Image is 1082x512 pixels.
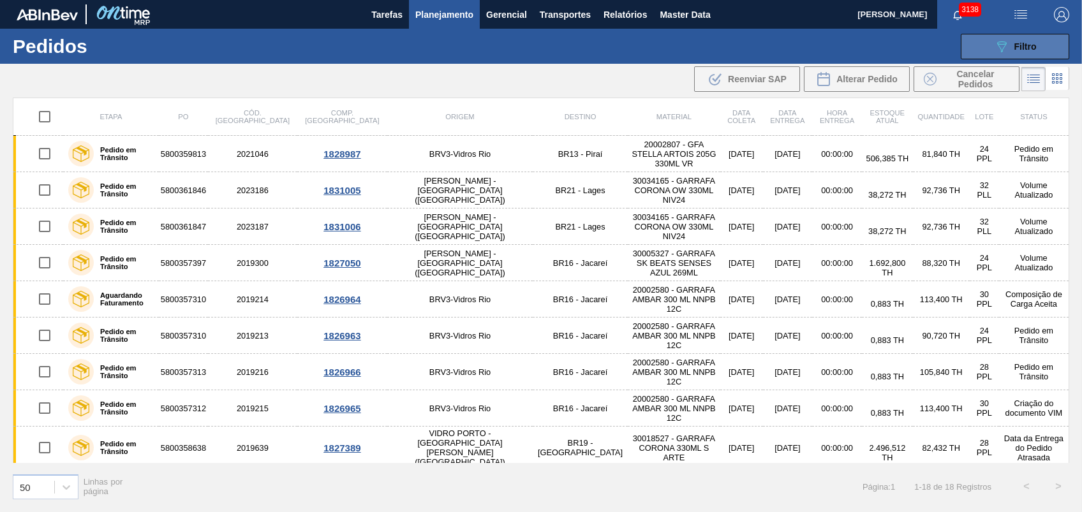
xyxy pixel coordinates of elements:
[13,354,1069,390] a: Pedido em Trânsito58003573132019216BRV3-Vidros RioBR16 - Jacareí20002580 - GARRAFA AMBAR 300 ML N...
[159,208,208,245] td: 5800361847
[999,281,1069,318] td: Composição de Carga Aceita
[914,482,991,492] span: 1 - 18 de 18 Registros
[13,172,1069,208] a: Pedido em Trânsito58003618462023186[PERSON_NAME] - [GEOGRAPHIC_DATA] ([GEOGRAPHIC_DATA])BR21 - La...
[868,190,907,200] span: 38,272 TH
[540,7,591,22] span: Transportes
[299,330,385,341] div: 1826963
[415,7,473,22] span: Planejamento
[914,66,1019,92] button: Cancelar Pedidos
[159,245,208,281] td: 5800357397
[84,477,123,496] span: Linhas por página
[208,427,297,469] td: 2019639
[1042,471,1074,502] button: >
[975,113,993,121] span: Lote
[1021,67,1046,91] div: Visão em Lista
[763,427,812,469] td: [DATE]
[970,208,999,245] td: 32 PLL
[299,367,385,377] div: 1826966
[486,7,527,22] span: Gerencial
[868,226,907,236] span: 38,272 TH
[970,390,999,427] td: 30 PPL
[208,281,297,318] td: 2019214
[13,245,1069,281] a: Pedido em Trânsito58003573972019300[PERSON_NAME] - [GEOGRAPHIC_DATA] ([GEOGRAPHIC_DATA])BR16 - Ja...
[628,281,720,318] td: 20002580 - GARRAFA AMBAR 300 ML NNPB 12C
[999,208,1069,245] td: Volume Atualizado
[208,318,297,354] td: 2019213
[628,390,720,427] td: 20002580 - GARRAFA AMBAR 300 ML NNPB 12C
[913,281,970,318] td: 113,400 TH
[216,109,290,124] span: Cód. [GEOGRAPHIC_DATA]
[812,318,862,354] td: 00:00:00
[959,3,981,17] span: 3138
[533,390,628,427] td: BR16 - Jacareí
[13,39,200,54] h1: Pedidos
[387,245,533,281] td: [PERSON_NAME] - [GEOGRAPHIC_DATA] ([GEOGRAPHIC_DATA])
[727,109,755,124] span: Data coleta
[869,258,905,277] span: 1.692,800 TH
[720,427,763,469] td: [DATE]
[94,440,154,455] label: Pedido em Trânsito
[720,390,763,427] td: [DATE]
[836,74,898,84] span: Alterar Pedido
[299,185,385,196] div: 1831005
[770,109,804,124] span: Data entrega
[913,390,970,427] td: 113,400 TH
[305,109,379,124] span: Comp. [GEOGRAPHIC_DATA]
[812,390,862,427] td: 00:00:00
[866,154,909,163] span: 506,385 TH
[1011,471,1042,502] button: <
[1013,7,1028,22] img: userActions
[694,66,800,92] div: Reenviar SAP
[656,113,692,121] span: Material
[299,221,385,232] div: 1831006
[970,354,999,390] td: 28 PPL
[208,245,297,281] td: 2019300
[961,34,1069,59] button: Filtro
[20,481,31,492] div: 50
[387,208,533,245] td: [PERSON_NAME] - [GEOGRAPHIC_DATA] ([GEOGRAPHIC_DATA])
[13,318,1069,354] a: Pedido em Trânsito58003573102019213BRV3-Vidros RioBR16 - Jacareí20002580 - GARRAFA AMBAR 300 ML N...
[804,66,910,92] button: Alterar Pedido
[728,74,787,84] span: Reenviar SAP
[533,281,628,318] td: BR16 - Jacareí
[812,354,862,390] td: 00:00:00
[970,172,999,208] td: 32 PLL
[812,281,862,318] td: 00:00:00
[533,318,628,354] td: BR16 - Jacareí
[871,372,904,381] span: 0,883 TH
[299,403,385,414] div: 1826965
[918,113,965,121] span: Quantidade
[94,291,154,307] label: Aguardando Faturamento
[208,354,297,390] td: 2019216
[720,354,763,390] td: [DATE]
[763,354,812,390] td: [DATE]
[763,281,812,318] td: [DATE]
[387,354,533,390] td: BRV3-Vidros Rio
[999,354,1069,390] td: Pedido em Trânsito
[299,149,385,159] div: 1828987
[763,172,812,208] td: [DATE]
[94,364,154,379] label: Pedido em Trânsito
[660,7,710,22] span: Master Data
[533,172,628,208] td: BR21 - Lages
[178,113,188,121] span: PO
[999,136,1069,172] td: Pedido em Trânsito
[533,354,628,390] td: BR16 - Jacareí
[628,427,720,469] td: 30018527 - GARRAFA CORONA 330ML S ARTE
[533,427,628,469] td: BR19 - [GEOGRAPHIC_DATA]
[914,66,1019,92] div: Cancelar Pedidos em Massa
[812,208,862,245] td: 00:00:00
[863,482,895,492] span: Página : 1
[913,318,970,354] td: 90,720 TH
[871,335,904,345] span: 0,883 TH
[999,390,1069,427] td: Criação do documento VIM
[371,7,403,22] span: Tarefas
[812,172,862,208] td: 00:00:00
[763,208,812,245] td: [DATE]
[999,172,1069,208] td: Volume Atualizado
[94,182,154,198] label: Pedido em Trânsito
[913,427,970,469] td: 82,432 TH
[387,281,533,318] td: BRV3-Vidros Rio
[94,255,154,270] label: Pedido em Trânsito
[159,354,208,390] td: 5800357313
